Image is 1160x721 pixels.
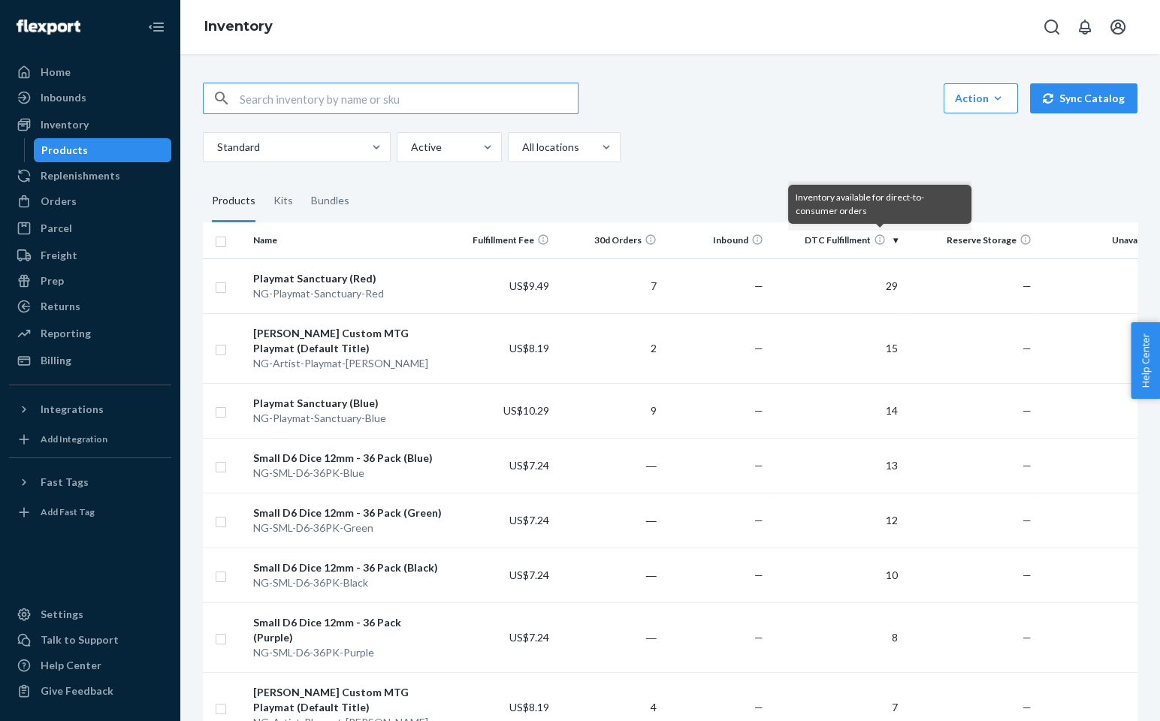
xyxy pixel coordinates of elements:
div: Small D6 Dice 12mm - 36 Pack (Purple) [253,615,442,645]
div: Inventory [41,117,89,132]
a: Reporting [9,321,171,345]
div: NG-SML-D6-36PK-Blue [253,466,442,481]
input: All locations [521,140,522,155]
th: Fulfillment Fee [449,222,556,258]
span: — [754,459,763,472]
span: — [754,342,763,354]
td: ― [555,438,663,493]
button: Integrations [9,397,171,421]
a: Inbounds [9,86,171,110]
a: Returns [9,294,171,318]
td: 10 [769,548,903,602]
div: Talk to Support [41,632,119,647]
div: Products [41,143,88,158]
div: Replenishments [41,168,120,183]
div: Fast Tags [41,475,89,490]
span: — [754,404,763,417]
span: — [1023,404,1032,417]
a: Replenishments [9,164,171,188]
div: Action [955,91,1007,106]
div: Small D6 Dice 12mm - 36 Pack (Blue) [253,451,442,466]
span: US$9.49 [509,279,549,292]
input: Active [409,140,411,155]
span: — [1023,569,1032,581]
span: US$10.29 [503,404,549,417]
span: — [754,701,763,713]
a: Talk to Support [9,628,171,652]
div: Bundles [311,180,349,222]
a: Settings [9,602,171,626]
span: — [1023,459,1032,472]
a: Inventory [9,113,171,137]
td: 13 [769,438,903,493]
div: Help Center [41,658,101,673]
button: Open account menu [1103,12,1133,42]
td: 29 [769,258,903,313]
div: Add Fast Tag [41,505,95,518]
button: Give Feedback [9,679,171,703]
div: Orders [41,194,77,209]
a: Billing [9,348,171,373]
div: Billing [41,353,71,368]
div: Give Feedback [41,683,113,698]
div: Integrations [41,402,104,417]
a: Inventory [204,18,273,35]
td: ― [555,493,663,548]
th: Reserve Storage [904,222,1038,258]
td: ― [555,548,663,602]
th: DTC Fulfillment [769,222,903,258]
div: NG-SML-D6-36PK-Black [253,575,442,590]
span: US$7.24 [509,459,549,472]
div: Reporting [41,326,91,341]
img: Flexport logo [17,20,80,35]
div: Add Integration [41,433,107,445]
div: NG-Playmat-Sanctuary-Blue [253,411,442,426]
td: 9 [555,383,663,438]
button: Help Center [1131,322,1160,399]
span: — [1023,279,1032,292]
a: Home [9,60,171,84]
a: Add Integration [9,427,171,451]
td: ― [555,602,663,672]
span: US$7.24 [509,631,549,644]
ol: breadcrumbs [192,5,285,49]
div: Settings [41,607,83,622]
div: Inventory available for direct-to-consumer orders [796,191,964,218]
td: 7 [555,258,663,313]
button: Open Search Box [1037,12,1067,42]
button: Sync Catalog [1030,83,1137,113]
span: — [754,569,763,581]
div: NG-Artist-Playmat-[PERSON_NAME] [253,356,442,371]
div: NG-SML-D6-36PK-Purple [253,645,442,660]
span: US$7.24 [509,514,549,526]
a: Parcel [9,216,171,240]
th: 30d Orders [555,222,663,258]
div: Freight [41,248,77,263]
button: Action [944,83,1018,113]
div: Kits [273,180,293,222]
span: US$8.19 [509,701,549,713]
a: Products [34,138,172,162]
span: US$8.19 [509,342,549,354]
span: — [1023,514,1032,526]
td: 15 [769,313,903,383]
div: Inbounds [41,90,86,105]
div: Playmat Sanctuary (Red) [253,271,442,286]
th: Inbound [663,222,770,258]
div: Parcel [41,221,72,236]
span: — [1023,631,1032,644]
div: Home [41,65,71,80]
div: Small D6 Dice 12mm - 36 Pack (Black) [253,560,442,575]
span: — [1023,342,1032,354]
a: Add Fast Tag [9,500,171,524]
div: Products [212,180,255,222]
td: 2 [555,313,663,383]
input: Search inventory by name or sku [240,83,578,113]
a: Freight [9,243,171,267]
span: — [754,514,763,526]
span: — [754,279,763,292]
div: NG-SML-D6-36PK-Green [253,520,442,535]
div: [PERSON_NAME] Custom MTG Playmat (Default Title) [253,685,442,715]
button: Close Navigation [141,12,171,42]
